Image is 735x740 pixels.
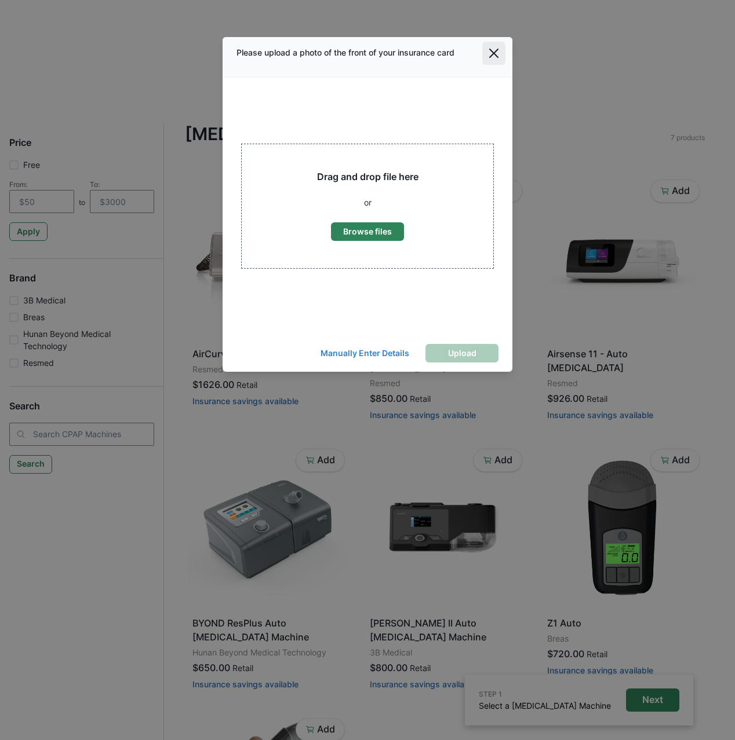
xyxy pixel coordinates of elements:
h2: Drag and drop file here [317,171,419,182]
p: or [364,196,372,208]
button: Upload [425,344,499,362]
button: Manually Enter Details [311,344,419,362]
button: Browse files [331,222,404,241]
header: Please upload a photo of the front of your insurance card [223,37,512,78]
button: Close [482,42,505,65]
